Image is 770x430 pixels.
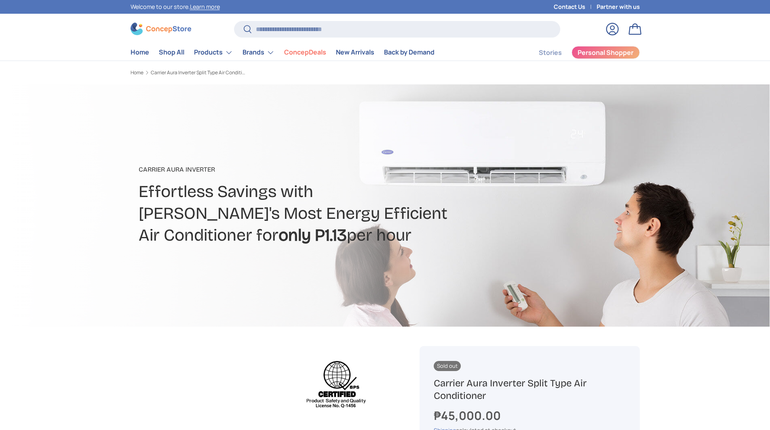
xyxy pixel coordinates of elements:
[434,361,461,371] span: Sold out
[151,70,248,75] a: Carrier Aura Inverter Split Type Air Conditioner
[139,165,449,174] p: CARRIER AURA INVERTER
[131,23,191,35] img: ConcepStore
[278,225,347,245] strong: only P1.13
[131,2,220,11] p: Welcome to our store.
[336,44,374,60] a: New Arrivals
[189,44,238,61] summary: Products
[190,3,220,10] a: Learn more
[131,44,435,61] nav: Primary
[578,49,633,56] span: Personal Shopper
[519,44,640,61] nav: Secondary
[384,44,435,60] a: Back by Demand
[139,181,449,246] h2: Effortless Savings with [PERSON_NAME]'s Most Energy Efficient Air Conditioner for per hour
[131,44,149,60] a: Home
[539,45,562,61] a: Stories
[434,407,503,424] strong: ₱45,000.00
[131,70,143,75] a: Home
[597,2,640,11] a: Partner with us
[434,377,625,402] h1: Carrier Aura Inverter Split Type Air Conditioner
[238,44,279,61] summary: Brands
[159,44,184,60] a: Shop All
[243,44,274,61] a: Brands
[554,2,597,11] a: Contact Us
[194,44,233,61] a: Products
[284,44,326,60] a: ConcepDeals
[572,46,640,59] a: Personal Shopper
[131,69,401,76] nav: Breadcrumbs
